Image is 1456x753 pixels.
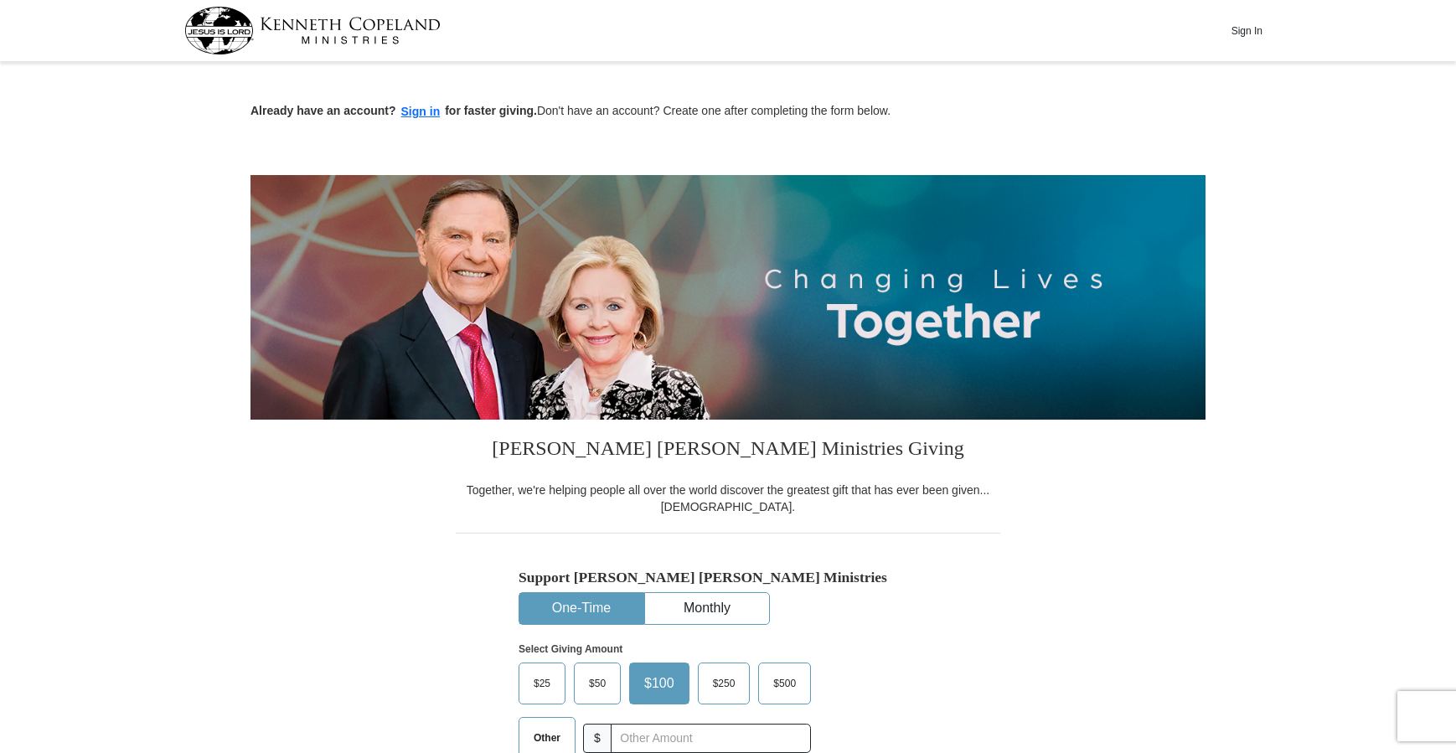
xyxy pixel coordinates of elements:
[645,593,769,624] button: Monthly
[705,671,744,696] span: $250
[456,482,1000,515] div: Together, we're helping people all over the world discover the greatest gift that has ever been g...
[583,724,612,753] span: $
[1221,18,1272,44] button: Sign In
[525,725,569,750] span: Other
[611,724,811,753] input: Other Amount
[396,102,446,121] button: Sign in
[519,569,937,586] h5: Support [PERSON_NAME] [PERSON_NAME] Ministries
[456,420,1000,482] h3: [PERSON_NAME] [PERSON_NAME] Ministries Giving
[184,7,441,54] img: kcm-header-logo.svg
[636,671,683,696] span: $100
[765,671,804,696] span: $500
[519,643,622,655] strong: Select Giving Amount
[250,104,537,117] strong: Already have an account? for faster giving.
[525,671,559,696] span: $25
[250,102,1206,121] p: Don't have an account? Create one after completing the form below.
[581,671,614,696] span: $50
[519,593,643,624] button: One-Time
